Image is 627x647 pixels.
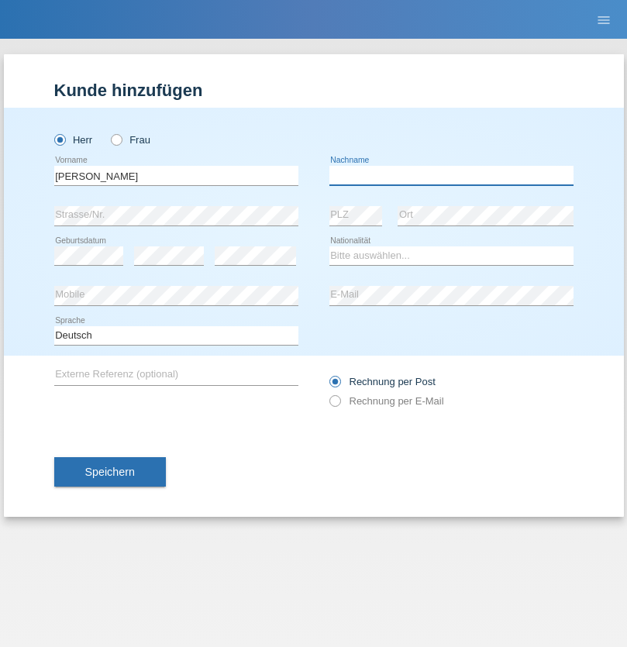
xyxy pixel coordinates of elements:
input: Rechnung per Post [329,376,339,395]
button: Speichern [54,457,166,487]
span: Speichern [85,466,135,478]
label: Rechnung per Post [329,376,436,387]
input: Herr [54,134,64,144]
input: Rechnung per E-Mail [329,395,339,415]
label: Rechnung per E-Mail [329,395,444,407]
h1: Kunde hinzufügen [54,81,574,100]
a: menu [588,15,619,24]
i: menu [596,12,611,28]
input: Frau [111,134,121,144]
label: Frau [111,134,150,146]
label: Herr [54,134,93,146]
